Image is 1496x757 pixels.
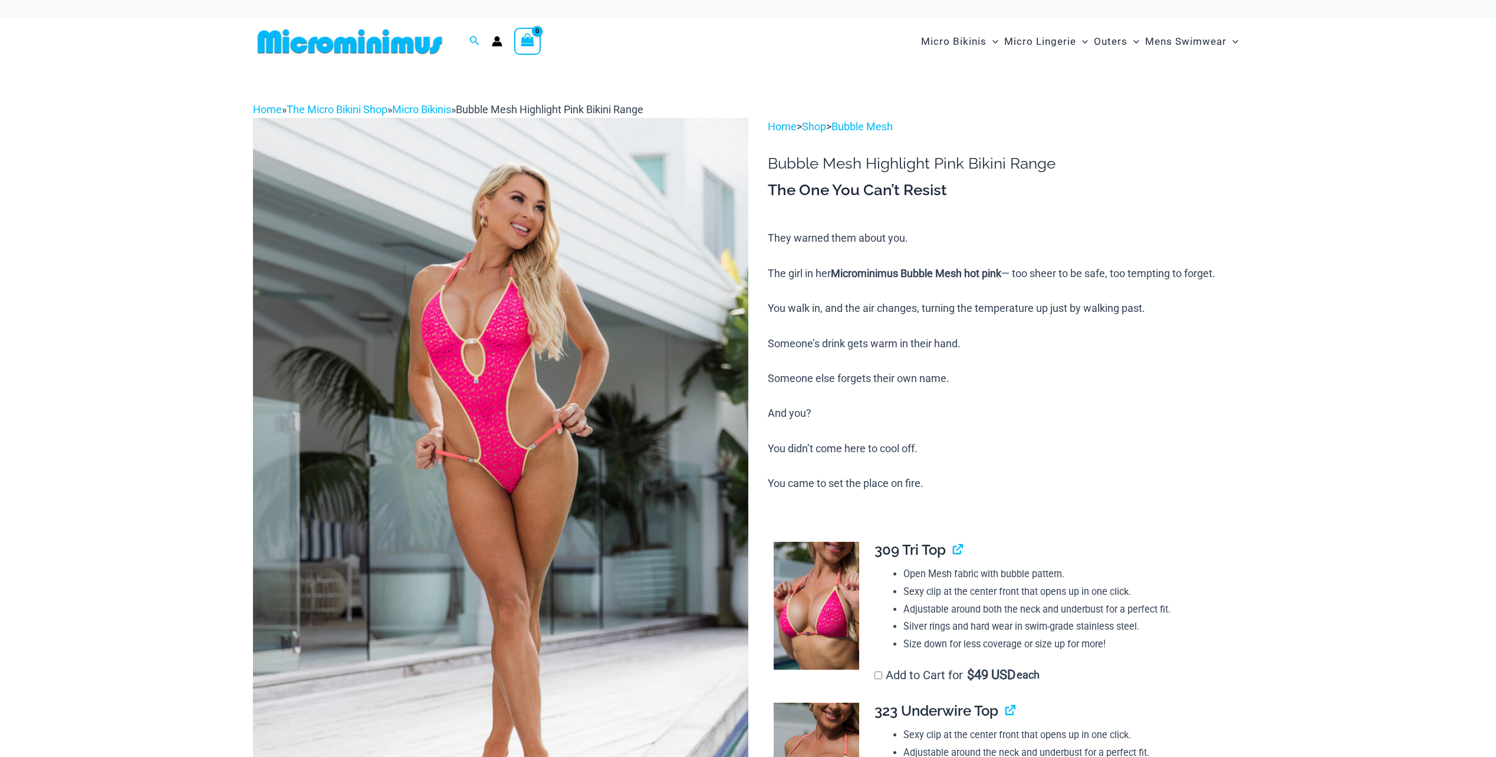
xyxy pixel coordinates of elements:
[916,22,1244,61] nav: Site Navigation
[253,103,643,116] span: » » »
[903,583,1234,601] li: Sexy clip at the center front that opens up in one click.
[768,118,1243,136] p: > >
[921,27,987,57] span: Micro Bikinis
[469,34,480,49] a: Search icon link
[874,668,1040,682] label: Add to Cart for
[967,669,1015,681] span: 49 USD
[768,229,1243,492] p: They warned them about you. The girl in her — too sheer to be safe, too tempting to forget. You w...
[774,542,859,670] img: Bubble Mesh Highlight Pink 309 Top
[1145,27,1227,57] span: Mens Swimwear
[492,36,502,47] a: Account icon link
[874,672,882,679] input: Add to Cart for$49 USD each
[392,103,451,116] a: Micro Bikinis
[903,565,1234,583] li: Open Mesh fabric with bubble pattern.
[831,120,893,133] a: Bubble Mesh
[1017,669,1040,681] span: each
[456,103,643,116] span: Bubble Mesh Highlight Pink Bikini Range
[987,27,998,57] span: Menu Toggle
[1142,24,1241,60] a: Mens SwimwearMenu ToggleMenu Toggle
[1004,27,1076,57] span: Micro Lingerie
[967,667,974,682] span: $
[1094,27,1127,57] span: Outers
[1076,27,1088,57] span: Menu Toggle
[1227,27,1238,57] span: Menu Toggle
[514,28,541,55] a: View Shopping Cart, empty
[802,120,826,133] a: Shop
[874,541,946,558] span: 309 Tri Top
[253,103,282,116] a: Home
[903,636,1234,653] li: Size down for less coverage or size up for more!
[768,180,1243,200] h3: The One You Can’t Resist
[903,601,1234,618] li: Adjustable around both the neck and underbust for a perfect fit.
[831,267,1001,279] b: Microminimus Bubble Mesh hot pink
[1091,24,1142,60] a: OutersMenu ToggleMenu Toggle
[287,103,387,116] a: The Micro Bikini Shop
[903,726,1234,744] li: Sexy clip at the center front that opens up in one click.
[768,120,797,133] a: Home
[874,702,998,719] span: 323 Underwire Top
[253,28,447,55] img: MM SHOP LOGO FLAT
[1001,24,1091,60] a: Micro LingerieMenu ToggleMenu Toggle
[903,618,1234,636] li: Silver rings and hard wear in swim-grade stainless steel.
[918,24,1001,60] a: Micro BikinisMenu ToggleMenu Toggle
[1127,27,1139,57] span: Menu Toggle
[768,154,1243,173] h1: Bubble Mesh Highlight Pink Bikini Range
